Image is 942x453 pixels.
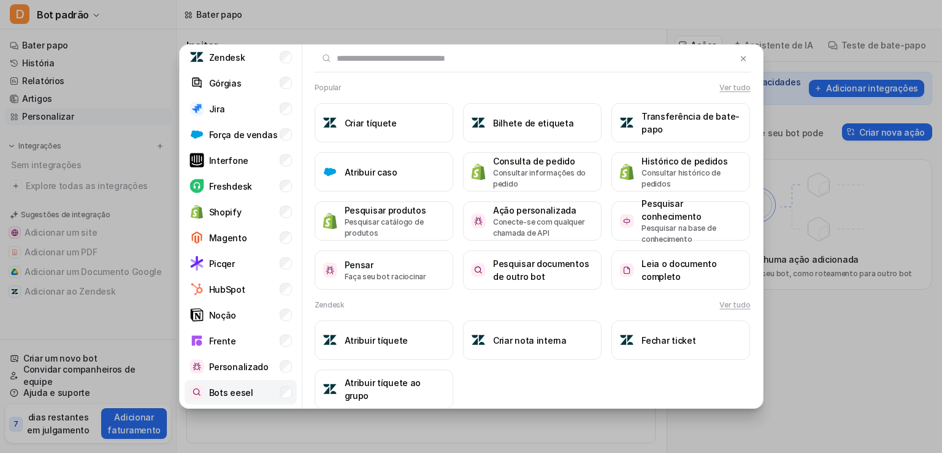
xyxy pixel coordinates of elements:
[619,214,634,228] img: Pesquisar conhecimento
[315,370,453,409] button: Atribuir tíquete ao grupoAtribuir tíquete ao grupo
[471,263,486,277] img: Pesquisar documentos de outro bot
[345,260,373,270] font: Pensar
[315,320,453,360] button: Atribuir tíqueteAtribuir tíquete
[209,52,245,63] font: Zendesk
[619,163,634,180] img: Histórico de pedidos
[209,207,242,217] font: Shopify
[611,320,750,360] button: Fechar ticketFechar ticket
[345,377,421,401] font: Atribuir tíquete ao grupo
[611,103,750,142] button: Transferência de bate-papoTransferência de bate-papo
[619,333,634,347] img: Fechar ticket
[493,217,584,238] font: Conecte-se com qualquer chamada de API
[619,263,634,277] img: Leia o documento completo
[611,152,750,192] button: Histórico de pedidosHistórico de pedidosConsultar histórico de pedidos
[345,167,397,177] font: Atribuir caso
[463,201,602,241] button: Ação personalizadaAção personalizadaConecte-se com qualquer chamada de API
[641,111,740,134] font: Transferência de bate-papo
[209,336,236,346] font: Frente
[315,103,453,142] button: Criar tíqueteCriar tíquete
[463,152,602,192] button: Consulta de pedidoConsulta de pedidoConsultar informações do pedido
[345,217,424,238] font: Pesquisar catálogo de produtos
[463,320,602,360] button: Criar nota internaCriar nota interna
[345,272,426,281] font: Faça seu bot raciocinar
[641,258,717,282] font: Leia o documento completo
[315,201,453,241] button: Pesquisar produtosPesquisar produtosPesquisar catálogo de produtos
[323,382,337,397] img: Atribuir tíquete ao grupo
[209,387,253,398] font: Bots eesel
[323,165,337,179] img: Atribuir caso
[345,118,397,128] font: Criar tíquete
[209,284,245,295] font: HubSpot
[209,362,269,372] font: Personalizado
[719,83,750,92] font: Ver tudo
[719,82,750,93] button: Ver tudo
[641,156,727,166] font: Histórico de pedidos
[463,103,602,142] button: Bilhete de etiquetaBilhete de etiqueta
[463,250,602,290] button: Pesquisar documentos de outro botPesquisar documentos de outro bot
[323,263,337,277] img: Pensar
[471,214,486,228] img: Ação personalizada
[209,130,278,140] font: Força de vendas
[493,205,576,215] font: Ação personalizada
[611,201,750,241] button: Pesquisar conhecimentoPesquisar conhecimentoPesquisar na base de conhecimento
[719,300,750,309] font: Ver tudo
[315,83,342,92] font: Popular
[493,156,575,166] font: Consulta de pedido
[315,152,453,192] button: Atribuir casoAtribuir caso
[345,335,408,346] font: Atribuir tíquete
[641,168,721,188] font: Consultar histórico de pedidos
[619,115,634,130] img: Transferência de bate-papo
[209,155,248,166] font: Interfone
[323,333,337,347] img: Atribuir tíquete
[345,205,426,215] font: Pesquisar produtos
[471,333,486,347] img: Criar nota interna
[209,78,242,88] font: Górgias
[493,258,589,282] font: Pesquisar documentos de outro bot
[493,335,567,346] font: Criar nota interna
[323,212,337,229] img: Pesquisar produtos
[471,115,486,130] img: Bilhete de etiqueta
[641,335,695,346] font: Fechar ticket
[209,104,225,114] font: Jira
[315,300,345,309] font: Zendesk
[719,300,750,311] button: Ver tudo
[611,250,750,290] button: Leia o documento completoLeia o documento completo
[471,163,486,180] img: Consulta de pedido
[493,118,574,128] font: Bilhete de etiqueta
[323,115,337,130] img: Criar tíquete
[209,258,235,269] font: Picqer
[209,310,237,320] font: Noção
[641,198,702,222] font: Pesquisar conhecimento
[315,250,453,290] button: PensarPensarFaça seu bot raciocinar
[209,181,252,192] font: Freshdesk
[641,223,716,244] font: Pesquisar na base de conhecimento
[209,233,247,243] font: Magento
[493,168,586,188] font: Consultar informações do pedido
